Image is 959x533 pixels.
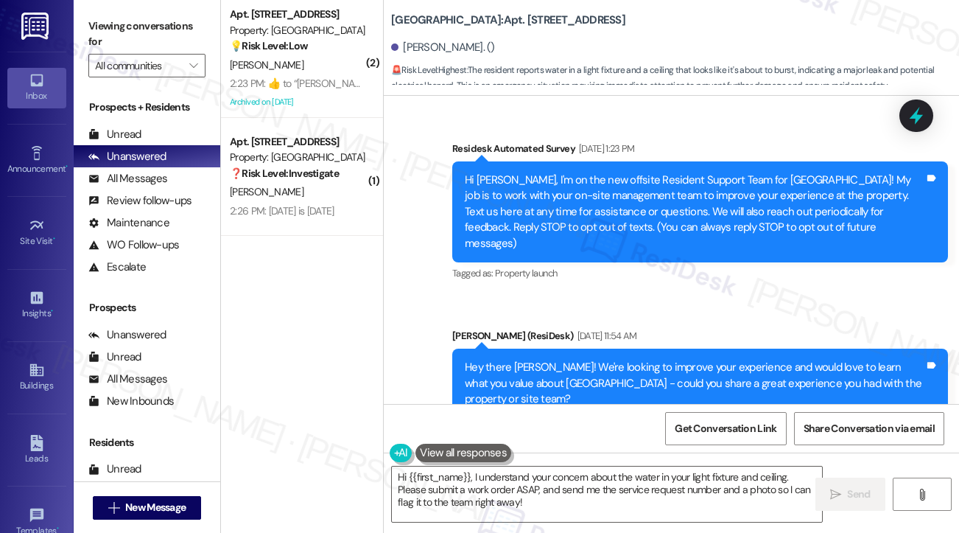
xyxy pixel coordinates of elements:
[452,262,948,284] div: Tagged as:
[228,93,368,111] div: Archived on [DATE]
[575,141,635,156] div: [DATE] 1:23 PM
[392,467,822,522] textarea: Hi {{first_name}}, I understand your concern about the water in your light fixture and ceiling. P...
[7,285,66,325] a: Insights •
[465,173,924,251] div: Hi [PERSON_NAME], I'm on the new offsite Resident Support Team for [GEOGRAPHIC_DATA]! My job is t...
[108,502,119,514] i: 
[189,60,197,72] i: 
[815,478,885,511] button: Send
[230,167,339,180] strong: ❓ Risk Level: Investigate
[665,412,786,445] button: Get Conversation Link
[51,306,53,316] span: •
[465,360,924,407] div: Hey there [PERSON_NAME]! We're looking to improve your experience and would love to learn what yo...
[7,358,66,397] a: Buildings
[88,461,141,477] div: Unread
[88,127,141,142] div: Unread
[230,185,303,198] span: [PERSON_NAME]
[88,394,174,409] div: New Inbounds
[675,421,776,436] span: Get Conversation Link
[830,489,841,501] i: 
[88,171,167,187] div: All Messages
[452,328,948,349] div: [PERSON_NAME] (ResiDesk)
[230,134,366,150] div: Apt. [STREET_ADDRESS]
[391,64,467,76] strong: 🚨 Risk Level: Highest
[53,234,55,244] span: •
[88,215,169,231] div: Maintenance
[74,100,220,115] div: Prospects + Residents
[88,15,205,54] label: Viewing conversations for
[452,141,948,161] div: Residesk Automated Survey
[794,412,944,445] button: Share Conversation via email
[88,372,167,387] div: All Messages
[804,421,935,436] span: Share Conversation via email
[7,213,66,253] a: Site Visit •
[93,496,202,520] button: New Message
[7,68,66,108] a: Inbox
[847,487,870,502] span: Send
[88,193,192,209] div: Review follow-ups
[391,63,959,94] span: : The resident reports water in a light fixture and a ceiling that looks like it's about to burst...
[230,23,366,38] div: Property: [GEOGRAPHIC_DATA]
[574,328,637,344] div: [DATE] 11:54 AM
[88,149,166,164] div: Unanswered
[916,489,927,501] i: 
[21,13,52,40] img: ResiDesk Logo
[74,300,220,316] div: Prospects
[230,58,303,72] span: [PERSON_NAME]
[230,204,334,217] div: 2:26 PM: [DATE] is [DATE]
[88,237,179,253] div: WO Follow-ups
[230,7,366,22] div: Apt. [STREET_ADDRESS]
[230,39,308,52] strong: 💡 Risk Level: Low
[88,327,166,343] div: Unanswered
[88,259,146,275] div: Escalate
[230,150,366,165] div: Property: [GEOGRAPHIC_DATA]
[125,500,186,515] span: New Message
[7,431,66,470] a: Leads
[74,435,220,450] div: Residents
[66,161,68,172] span: •
[391,40,495,55] div: [PERSON_NAME]. ()
[495,267,557,279] span: Property launch
[391,13,625,28] b: [GEOGRAPHIC_DATA]: Apt. [STREET_ADDRESS]
[88,349,141,365] div: Unread
[95,54,182,77] input: All communities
